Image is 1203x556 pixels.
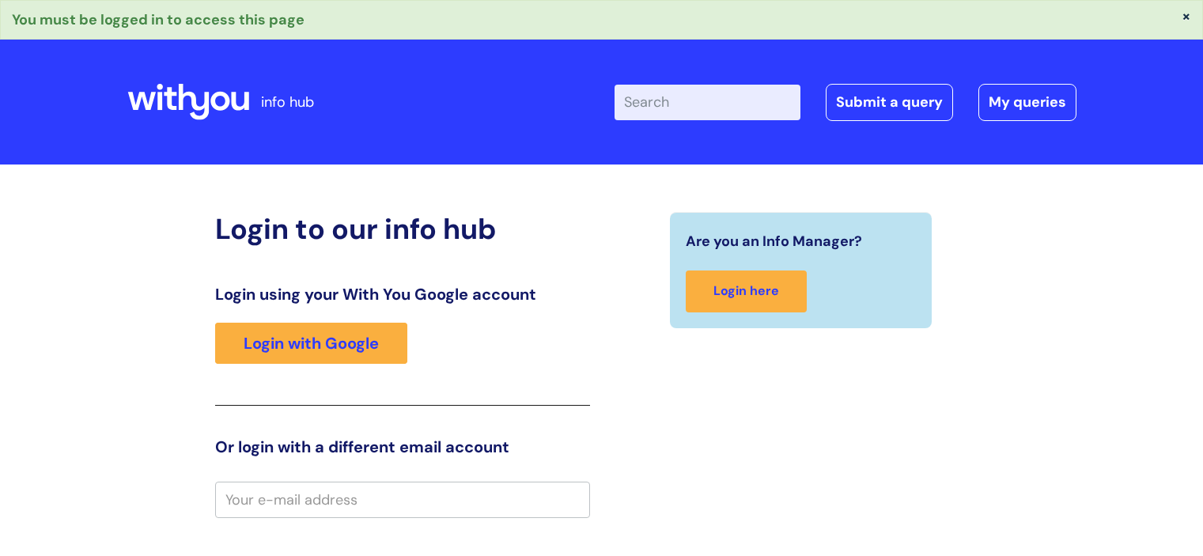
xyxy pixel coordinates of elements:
[615,85,800,119] input: Search
[826,84,953,120] a: Submit a query
[215,323,407,364] a: Login with Google
[686,229,862,254] span: Are you an Info Manager?
[215,437,590,456] h3: Or login with a different email account
[686,270,807,312] a: Login here
[978,84,1076,120] a: My queries
[1182,9,1191,23] button: ×
[215,212,590,246] h2: Login to our info hub
[261,89,314,115] p: info hub
[215,482,590,518] input: Your e-mail address
[215,285,590,304] h3: Login using your With You Google account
